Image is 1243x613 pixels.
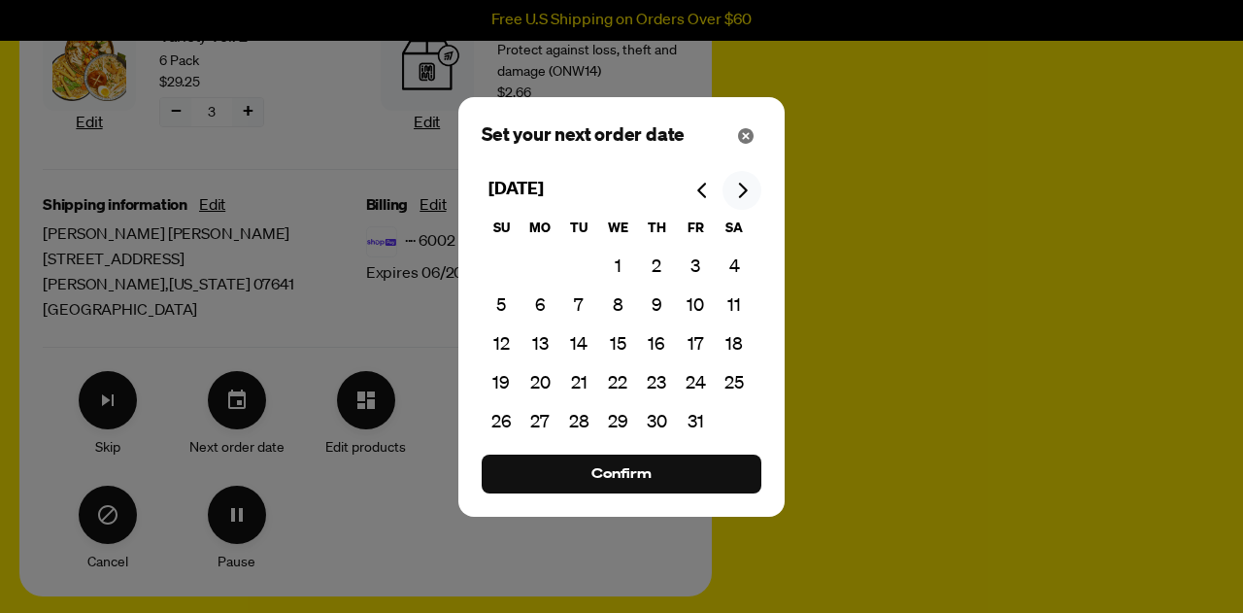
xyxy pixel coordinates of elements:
button: Go to next month [722,171,761,210]
button: 21 [559,365,598,404]
button: 25 [715,365,754,404]
th: Thursday [637,210,676,249]
button: Close [730,120,761,152]
span: Set your next order date [482,122,685,150]
button: 12 [482,326,521,365]
th: Wednesday [598,210,637,249]
button: Go to previous month [684,171,722,210]
button: 16 [637,326,676,365]
button: 7 [559,288,598,326]
button: 14 [559,326,598,365]
button: 15 [598,326,637,365]
th: Friday [676,210,715,249]
button: 30 [637,404,676,443]
button: 4 [715,249,754,288]
button: 27 [521,404,559,443]
button: 13 [521,326,559,365]
span: Confirm [591,463,652,485]
button: 5 [482,288,521,326]
button: 28 [559,404,598,443]
button: 10 [676,288,715,326]
div: [DATE] [482,174,550,206]
button: 19 [482,365,521,404]
th: Tuesday [559,210,598,249]
button: 17 [676,326,715,365]
button: 1 [598,249,637,288]
button: 18 [715,326,754,365]
button: 29 [598,404,637,443]
button: 8 [598,288,637,326]
th: Saturday [715,210,754,249]
button: 23 [637,365,676,404]
button: Process subscription date change [482,455,761,494]
button: 22 [598,365,637,404]
button: 2 [637,249,676,288]
th: Sunday [482,210,521,249]
button: 11 [715,288,754,326]
button: 31 [676,404,715,443]
button: 9 [637,288,676,326]
button: 24 [676,365,715,404]
button: 26 [482,404,521,443]
th: Monday [521,210,559,249]
button: 20 [521,365,559,404]
button: 6 [521,288,559,326]
button: 3 [676,249,715,288]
